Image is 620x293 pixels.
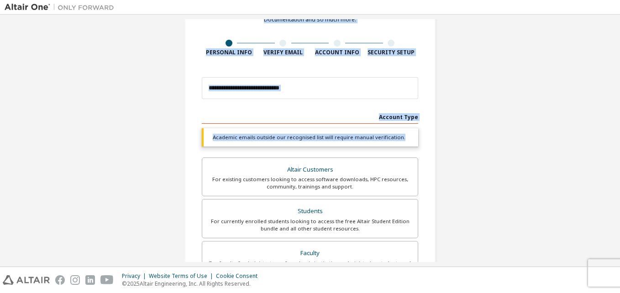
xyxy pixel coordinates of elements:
div: Account Info [310,49,364,56]
p: © 2025 Altair Engineering, Inc. All Rights Reserved. [122,280,263,288]
img: altair_logo.svg [3,275,50,285]
div: For currently enrolled students looking to access the free Altair Student Edition bundle and all ... [208,218,412,232]
img: Altair One [5,3,119,12]
div: Altair Customers [208,163,412,176]
img: instagram.svg [70,275,80,285]
div: Cookie Consent [216,272,263,280]
div: Privacy [122,272,149,280]
div: Security Setup [364,49,419,56]
div: For existing customers looking to access software downloads, HPC resources, community, trainings ... [208,176,412,190]
div: Account Type [202,109,418,124]
div: Faculty [208,247,412,260]
div: Verify Email [256,49,310,56]
div: Website Terms of Use [149,272,216,280]
img: facebook.svg [55,275,65,285]
div: Students [208,205,412,218]
img: linkedin.svg [85,275,95,285]
img: youtube.svg [100,275,114,285]
div: Personal Info [202,49,256,56]
div: Academic emails outside our recognised list will require manual verification. [202,128,418,146]
div: For faculty & administrators of academic institutions administering students and accessing softwa... [208,260,412,274]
